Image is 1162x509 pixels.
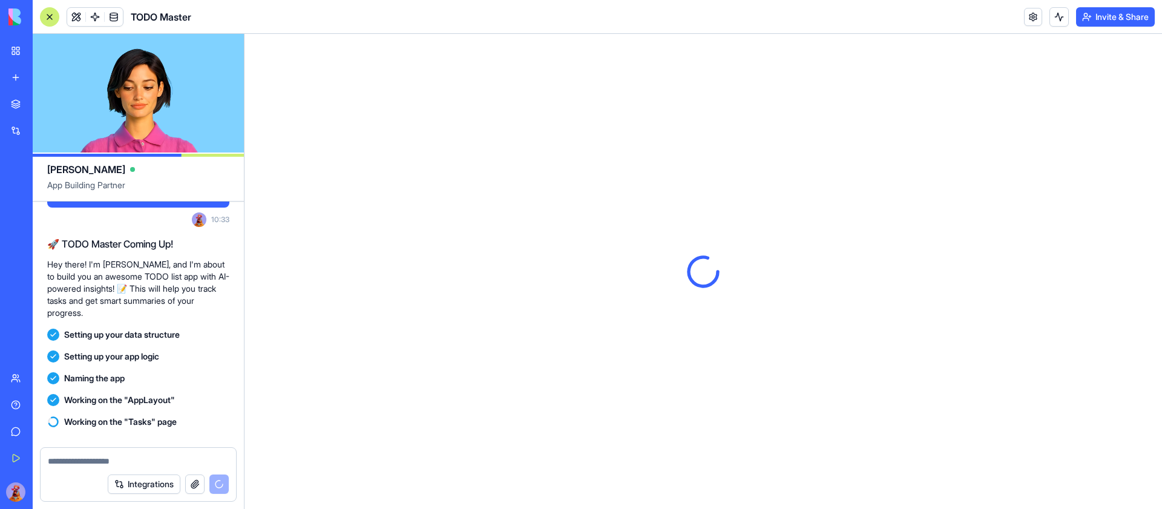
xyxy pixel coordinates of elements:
span: [PERSON_NAME] [47,162,125,177]
span: 10:33 [211,215,229,225]
button: Invite & Share [1076,7,1155,27]
img: Kuku_Large_sla5px.png [192,212,206,227]
img: logo [8,8,84,25]
span: Setting up your app logic [64,350,159,363]
button: Integrations [108,475,180,494]
p: Hey there! I'm [PERSON_NAME], and I'm about to build you an awesome TODO list app with AI-powered... [47,258,229,319]
h2: 🚀 TODO Master Coming Up! [47,237,229,251]
span: TODO Master [131,10,191,24]
span: App Building Partner [47,179,229,201]
img: Kuku_Large_sla5px.png [6,482,25,502]
span: Setting up your data structure [64,329,180,341]
span: Working on the "Tasks" page [64,416,177,428]
span: Working on the "AppLayout" [64,394,175,406]
span: Naming the app [64,372,125,384]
